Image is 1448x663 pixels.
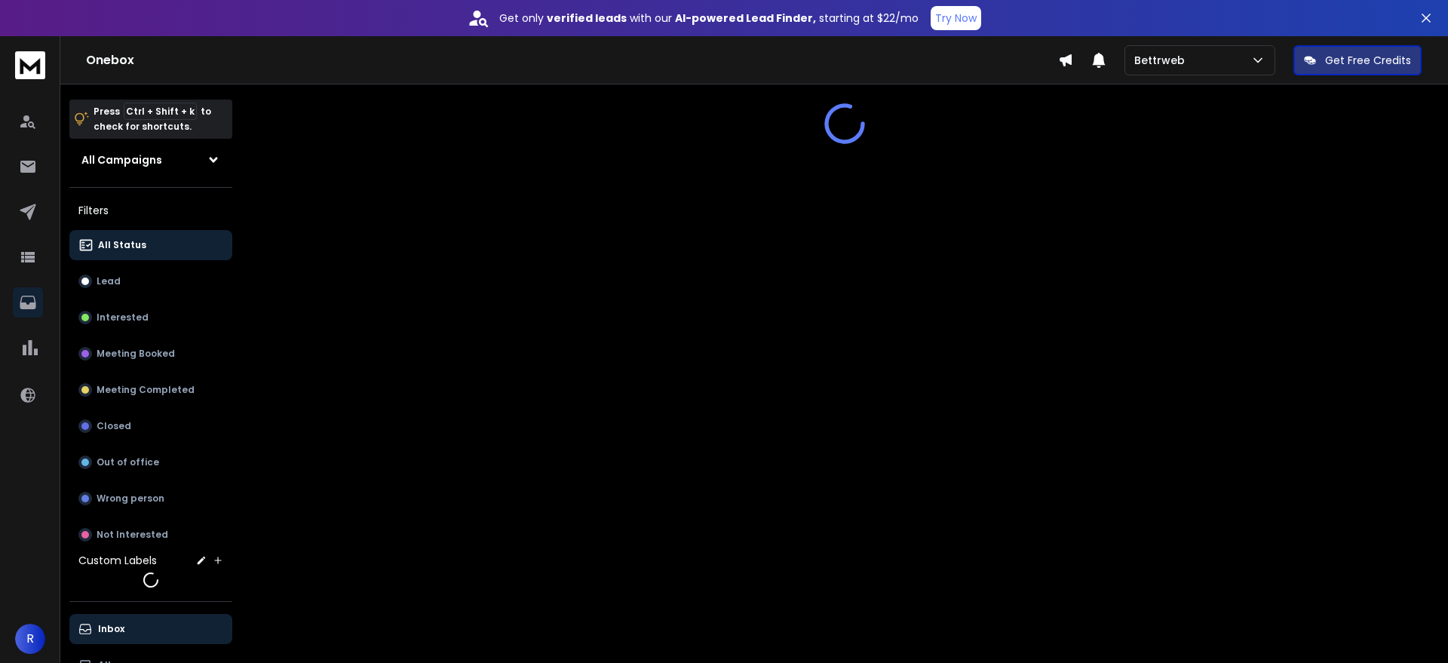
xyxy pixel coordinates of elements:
p: Closed [97,420,131,432]
span: Ctrl + Shift + k [124,103,197,120]
button: Interested [69,302,232,333]
p: Get Free Credits [1325,53,1411,68]
h3: Custom Labels [78,553,157,568]
button: Wrong person [69,483,232,514]
button: All Campaigns [69,145,232,175]
button: Inbox [69,614,232,644]
button: Closed [69,411,232,441]
p: Bettrweb [1134,53,1191,68]
p: Interested [97,312,149,324]
h1: Onebox [86,51,1058,69]
strong: AI-powered Lead Finder, [675,11,816,26]
p: Inbox [98,623,124,635]
p: All Status [98,239,146,251]
p: Lead [97,275,121,287]
button: Get Free Credits [1293,45,1422,75]
p: Get only with our starting at $22/mo [499,11,919,26]
button: Meeting Completed [69,375,232,405]
button: R [15,624,45,654]
strong: verified leads [547,11,627,26]
button: Try Now [931,6,981,30]
h1: All Campaigns [81,152,162,167]
p: Out of office [97,456,159,468]
p: Wrong person [97,493,164,505]
p: Meeting Booked [97,348,175,360]
button: Out of office [69,447,232,477]
p: Not Interested [97,529,168,541]
p: Press to check for shortcuts. [94,104,211,134]
button: All Status [69,230,232,260]
p: Meeting Completed [97,384,195,396]
h3: Filters [69,200,232,221]
button: Meeting Booked [69,339,232,369]
img: logo [15,51,45,79]
p: Try Now [935,11,977,26]
button: Lead [69,266,232,296]
button: Not Interested [69,520,232,550]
